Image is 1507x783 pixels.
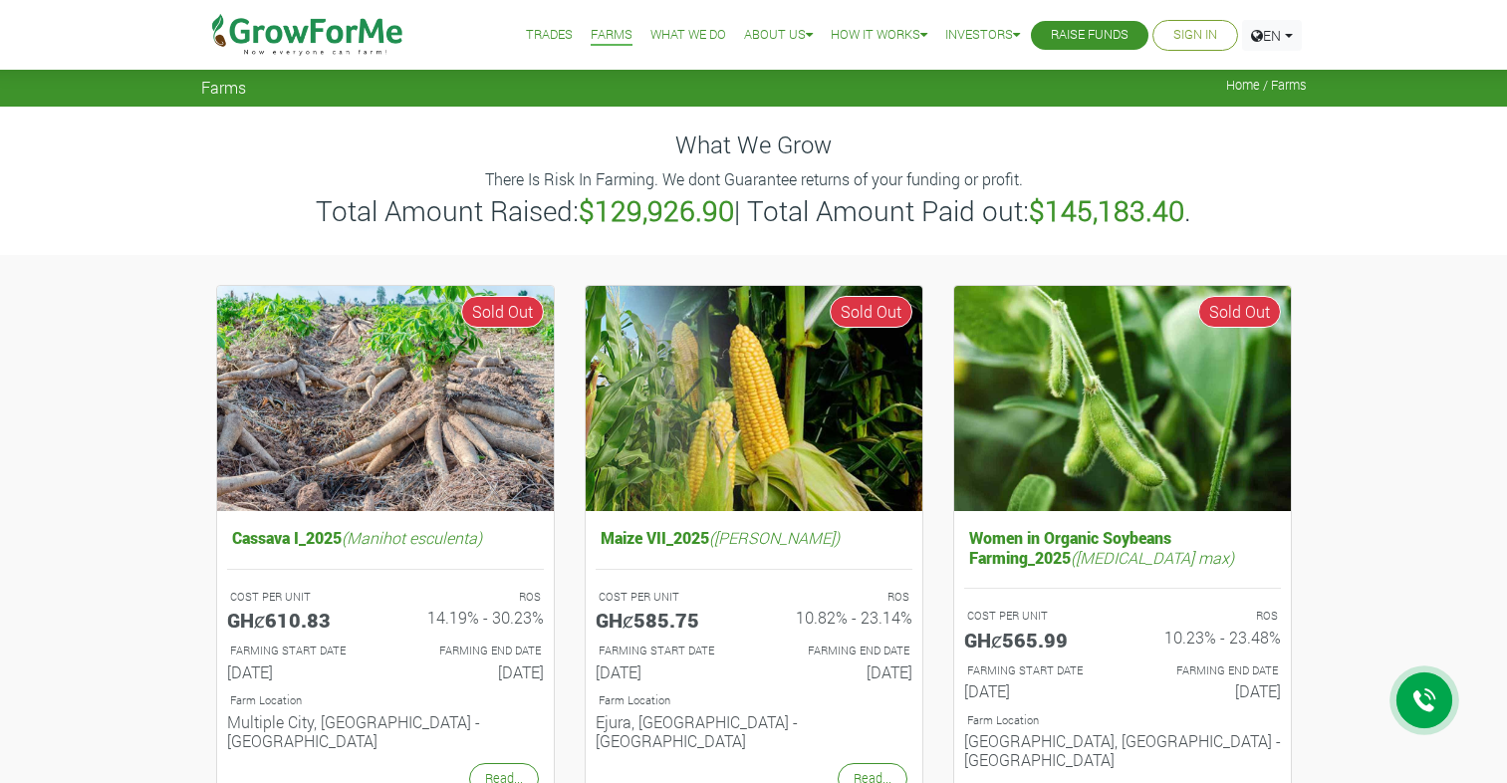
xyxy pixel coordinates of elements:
[1198,296,1281,328] span: Sold Out
[1140,662,1278,679] p: FARMING END DATE
[230,589,368,606] p: COST PER UNIT
[403,589,541,606] p: ROS
[964,523,1281,571] h5: Women in Organic Soybeans Farming_2025
[967,608,1105,625] p: COST PER UNIT
[964,628,1108,652] h5: GHȼ565.99
[1137,628,1281,647] h6: 10.23% - 23.48%
[230,692,541,709] p: Location of Farm
[830,296,912,328] span: Sold Out
[599,692,909,709] p: Location of Farm
[945,25,1020,46] a: Investors
[227,608,371,632] h5: GHȼ610.83
[769,662,912,681] h6: [DATE]
[227,523,544,552] h5: Cassava I_2025
[400,608,544,627] h6: 14.19% - 30.23%
[342,527,482,548] i: (Manihot esculenta)
[1029,192,1184,229] b: $145,183.40
[591,25,632,46] a: Farms
[201,130,1307,159] h4: What We Grow
[586,286,922,512] img: growforme image
[596,523,912,552] h5: Maize VII_2025
[599,589,736,606] p: COST PER UNIT
[403,643,541,659] p: FARMING END DATE
[579,192,734,229] b: $129,926.90
[709,527,840,548] i: ([PERSON_NAME])
[967,712,1278,729] p: Location of Farm
[204,194,1304,228] h3: Total Amount Raised: | Total Amount Paid out: .
[1140,608,1278,625] p: ROS
[650,25,726,46] a: What We Do
[967,662,1105,679] p: FARMING START DATE
[1137,681,1281,700] h6: [DATE]
[227,712,544,750] h6: Multiple City, [GEOGRAPHIC_DATA] - [GEOGRAPHIC_DATA]
[204,167,1304,191] p: There Is Risk In Farming. We dont Guarantee returns of your funding or profit.
[1071,547,1234,568] i: ([MEDICAL_DATA] max)
[769,608,912,627] h6: 10.82% - 23.14%
[526,25,573,46] a: Trades
[964,731,1281,769] h6: [GEOGRAPHIC_DATA], [GEOGRAPHIC_DATA] - [GEOGRAPHIC_DATA]
[772,589,909,606] p: ROS
[954,286,1291,512] img: growforme image
[230,643,368,659] p: FARMING START DATE
[596,712,912,750] h6: Ejura, [GEOGRAPHIC_DATA] - [GEOGRAPHIC_DATA]
[744,25,813,46] a: About Us
[831,25,927,46] a: How it Works
[596,662,739,681] h6: [DATE]
[772,643,909,659] p: FARMING END DATE
[1051,25,1129,46] a: Raise Funds
[1173,25,1217,46] a: Sign In
[201,78,246,97] span: Farms
[1226,78,1307,93] span: Home / Farms
[596,608,739,632] h5: GHȼ585.75
[599,643,736,659] p: FARMING START DATE
[964,681,1108,700] h6: [DATE]
[400,662,544,681] h6: [DATE]
[227,662,371,681] h6: [DATE]
[1242,20,1302,51] a: EN
[461,296,544,328] span: Sold Out
[217,286,554,512] img: growforme image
